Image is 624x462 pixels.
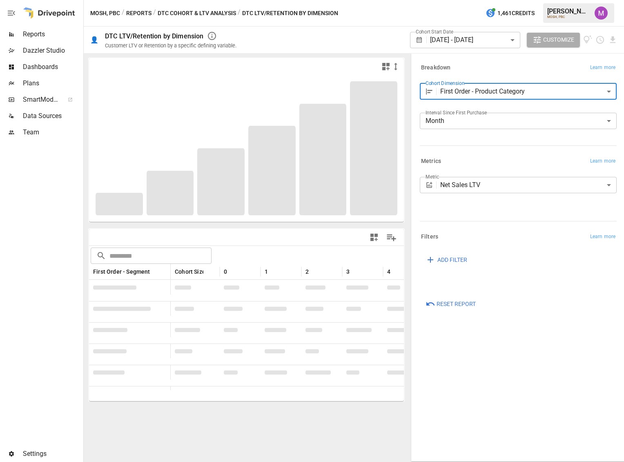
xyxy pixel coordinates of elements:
button: Schedule report [595,35,605,45]
h6: Breakdown [421,63,450,72]
div: Net Sales LTV [440,177,617,193]
button: Reset Report [420,297,481,311]
div: / [238,8,241,18]
button: Sort [310,266,321,277]
button: Sort [350,266,362,277]
div: [PERSON_NAME] [547,7,590,15]
button: ADD FILTER [420,252,473,267]
span: Learn more [590,64,615,72]
span: Learn more [590,233,615,241]
button: View documentation [583,33,593,47]
span: Data Sources [23,111,82,121]
span: Plans [23,78,82,88]
div: MOSH, PBC [547,15,590,19]
button: MOSH, PBC [90,8,120,18]
div: / [122,8,125,18]
button: Manage Columns [382,228,401,247]
span: 0 [224,268,227,276]
button: Download report [608,35,617,45]
label: Cohort Dimension [426,80,464,87]
span: Settings [23,449,82,459]
div: First Order - Product Category [440,83,617,100]
span: Reset Report [437,299,476,309]
button: Umer Muhammed [590,2,613,25]
button: 1,461Credits [482,6,538,21]
label: Metric [426,173,439,180]
label: Cohort Start Date [416,28,453,35]
button: Sort [204,266,216,277]
button: Sort [151,266,163,277]
span: Reports [23,29,82,39]
button: DTC Cohort & LTV Analysis [158,8,236,18]
span: Cohort Size [175,268,205,276]
div: Customer LTV or Retention by a specific defining variable. [105,42,236,49]
span: 1,461 Credits [497,8,535,18]
span: 1 [265,268,268,276]
span: ADD FILTER [437,255,467,265]
span: 4 [387,268,390,276]
span: Team [23,127,82,137]
span: 2 [305,268,309,276]
div: [DATE] - [DATE] [430,32,520,48]
h6: Filters [421,232,438,241]
span: ™ [58,94,64,104]
span: First Order - Segment [93,268,150,276]
div: 👤 [90,36,98,44]
span: 3 [346,268,350,276]
span: Learn more [590,157,615,165]
button: Customize [527,33,580,47]
button: Reports [126,8,152,18]
span: SmartModel [23,95,59,105]
h6: Metrics [421,157,441,166]
button: Sort [391,266,403,277]
div: Month [420,113,617,129]
div: / [153,8,156,18]
span: Dashboards [23,62,82,72]
button: Sort [228,266,239,277]
span: Customize [543,35,574,45]
span: Dazzler Studio [23,46,82,56]
label: Interval Since First Purchase [426,109,487,116]
button: Sort [269,266,280,277]
div: DTC LTV/Retention by Dimension [105,32,204,40]
img: Umer Muhammed [595,7,608,20]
